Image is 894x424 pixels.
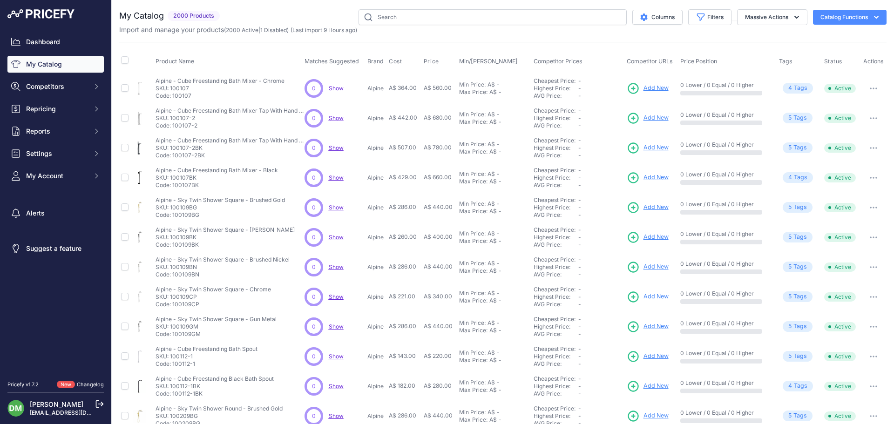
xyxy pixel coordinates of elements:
span: - [578,241,581,248]
span: Tag [783,83,813,94]
span: - [578,85,581,92]
input: Search [359,9,627,25]
span: s [804,203,807,212]
div: A$ [488,289,495,297]
span: Tag [783,321,813,332]
div: Min Price: [459,230,486,237]
p: 0 Lower / 0 Equal / 0 Higher [680,171,770,178]
div: - [495,260,500,267]
span: Add New [643,352,669,361]
p: Alpine - Cube Freestanding Bath Mixer - Chrome [156,77,284,85]
p: SKU: 100107BK [156,174,278,182]
p: Code: 100107BK [156,182,278,189]
p: SKU: 100107 [156,85,284,92]
span: Show [329,144,344,151]
a: Show [329,114,344,121]
div: - [495,230,500,237]
p: 0 Lower / 0 Equal / 0 Higher [680,230,770,238]
a: Add New [627,380,669,393]
button: Settings [7,145,104,162]
p: Code: 100109CP [156,301,271,308]
span: s [804,233,807,242]
a: Cheapest Price: [534,77,576,84]
div: - [495,111,500,118]
span: Competitors [26,82,87,91]
p: 0 Lower / 0 Equal / 0 Higher [680,111,770,119]
span: Cost [389,58,402,65]
span: Show [329,383,344,390]
span: Show [329,412,344,419]
div: Max Price: [459,297,488,304]
span: A$ 364.00 [389,84,417,91]
div: A$ [488,81,495,88]
p: Alpine - Cube Freestanding Bath Mixer - Black [156,167,278,174]
span: - [578,286,581,293]
span: A$ 429.00 [389,174,417,181]
div: Max Price: [459,178,488,185]
p: Alpine [367,204,386,211]
p: Alpine [367,174,386,182]
p: Alpine - Sky Twin Shower Square - Brushed Nickel [156,256,290,263]
p: Alpine [367,234,386,241]
a: Cheapest Price: [534,256,576,263]
span: Status [824,58,843,65]
div: Highest Price: [534,114,578,122]
div: - [495,141,500,148]
span: Tag [783,262,813,272]
span: Product Name [156,58,194,65]
span: (Last import 9 Hours ago) [291,27,357,34]
div: A$ [488,111,495,118]
span: Brand [367,58,384,65]
a: Cheapest Price: [534,405,576,412]
span: s [804,143,807,152]
div: A$ [488,230,495,237]
div: Min Price: [459,81,486,88]
a: Show [329,323,344,330]
a: Suggest a feature [7,240,104,257]
a: [PERSON_NAME] [30,400,83,408]
span: Show [329,353,344,360]
div: A$ [489,297,497,304]
a: Add New [627,231,669,244]
span: 5 [788,322,792,331]
a: Alerts [7,205,104,222]
span: - [578,226,581,233]
span: Active [824,114,856,123]
span: 5 [788,143,792,152]
span: ( | ) [224,27,289,34]
span: A$ 440.00 [424,203,453,210]
a: Show [329,204,344,211]
span: Matches Suggested [305,58,359,65]
span: Active [824,322,856,331]
a: Show [329,263,344,270]
span: - [578,92,581,99]
p: 0 Lower / 0 Equal / 0 Higher [680,141,770,148]
div: - [497,148,501,155]
p: SKU: 100109BG [156,204,285,211]
span: - [578,167,581,174]
span: Add New [643,262,669,271]
span: Reports [26,127,87,136]
span: 4 [788,84,792,93]
a: Cheapest Price: [534,316,576,323]
div: A$ [489,88,497,96]
p: SKU: 100109CP [156,293,271,301]
a: Add New [627,141,669,155]
a: 2000 Active [226,27,258,34]
div: - [495,319,500,327]
span: A$ 221.00 [389,293,415,300]
span: - [578,137,581,144]
div: - [495,200,500,208]
p: Alpine - Sky Twin Shower Square - [PERSON_NAME] [156,226,295,234]
span: Show [329,174,344,181]
div: A$ [489,178,497,185]
span: A$ 286.00 [389,203,416,210]
div: AVG Price: [534,92,578,100]
p: 0 Lower / 0 Equal / 0 Higher [680,260,770,268]
button: Reports [7,123,104,140]
p: 0 Lower / 0 Equal / 0 Higher [680,81,770,89]
div: - [497,237,501,245]
span: Add New [643,382,669,390]
span: s [804,173,807,182]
